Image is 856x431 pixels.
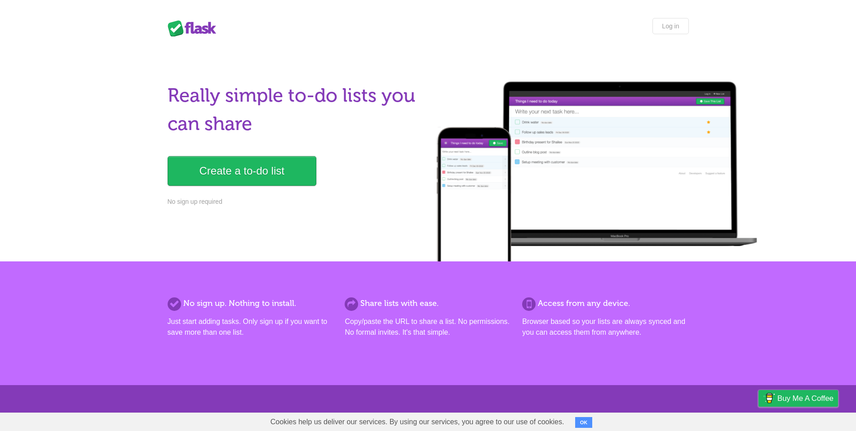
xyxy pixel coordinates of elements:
p: No sign up required [168,197,423,207]
a: Log in [652,18,688,34]
h2: Share lists with ease. [345,297,511,310]
div: Flask Lists [168,20,222,36]
h2: Access from any device. [522,297,688,310]
button: OK [575,417,593,428]
p: Just start adding tasks. Only sign up if you want to save more than one list. [168,316,334,338]
h2: No sign up. Nothing to install. [168,297,334,310]
a: Buy me a coffee [758,390,838,407]
h1: Really simple to-do lists you can share [168,81,423,138]
span: Buy me a coffee [777,391,834,406]
p: Copy/paste the URL to share a list. No permissions. No formal invites. It's that simple. [345,316,511,338]
span: Cookies help us deliver our services. By using our services, you agree to our use of cookies. [262,413,573,431]
a: Create a to-do list [168,156,316,186]
img: Buy me a coffee [763,391,775,406]
p: Browser based so your lists are always synced and you can access them from anywhere. [522,316,688,338]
